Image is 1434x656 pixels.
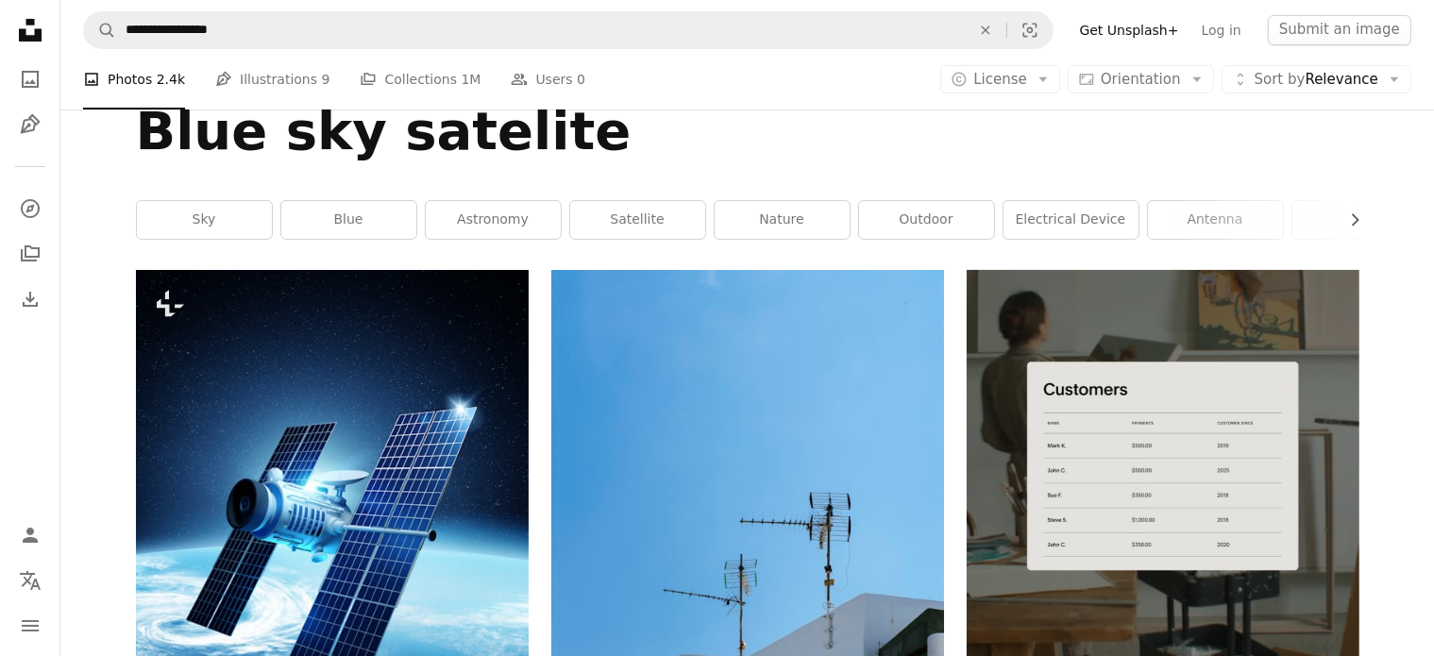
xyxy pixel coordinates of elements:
a: A modern satellite orbiting planet Earth. 3D illustration. [136,539,529,556]
button: Visual search [1007,12,1053,48]
span: Relevance [1255,71,1378,87]
button: Sort byRelevance [1222,65,1411,93]
a: night [1292,201,1427,239]
a: Explore [11,190,49,227]
a: Collections [11,235,49,273]
button: License [940,65,1060,93]
a: Photos [11,60,49,98]
button: Language [11,562,49,599]
a: Download History [11,280,49,318]
a: nature [715,201,850,239]
a: Illustrations 9 [215,49,329,109]
a: astronomy [426,201,561,239]
a: Illustrations [11,106,49,143]
a: Log in / Sign up [11,516,49,554]
a: antenna [1148,201,1283,239]
button: Clear [965,12,1006,48]
span: Sort by [1255,70,1306,87]
a: Home — Unsplash [11,11,49,53]
span: 1M [461,69,481,90]
span: 9 [322,69,330,90]
button: scroll list to the right [1338,201,1359,239]
a: two brown antenna on concrete building [551,556,944,573]
button: Orientation [1068,65,1214,93]
span: License [973,70,1027,87]
span: Orientation [1101,70,1181,87]
a: outdoor [859,201,994,239]
a: electrical device [1004,201,1139,239]
a: Collections 1M [360,49,481,109]
form: Find visuals sitewide [83,11,1054,49]
a: Log in [1190,15,1253,45]
a: Get Unsplash+ [1069,15,1190,45]
button: Search Unsplash [84,12,116,48]
a: sky [137,201,272,239]
a: blue [281,201,416,239]
a: satellite [570,201,705,239]
span: 0 [577,69,585,90]
a: Users 0 [511,49,585,109]
button: Menu [11,607,49,645]
h1: Blue sky satelite [136,97,1359,165]
button: Submit an image [1268,15,1411,45]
